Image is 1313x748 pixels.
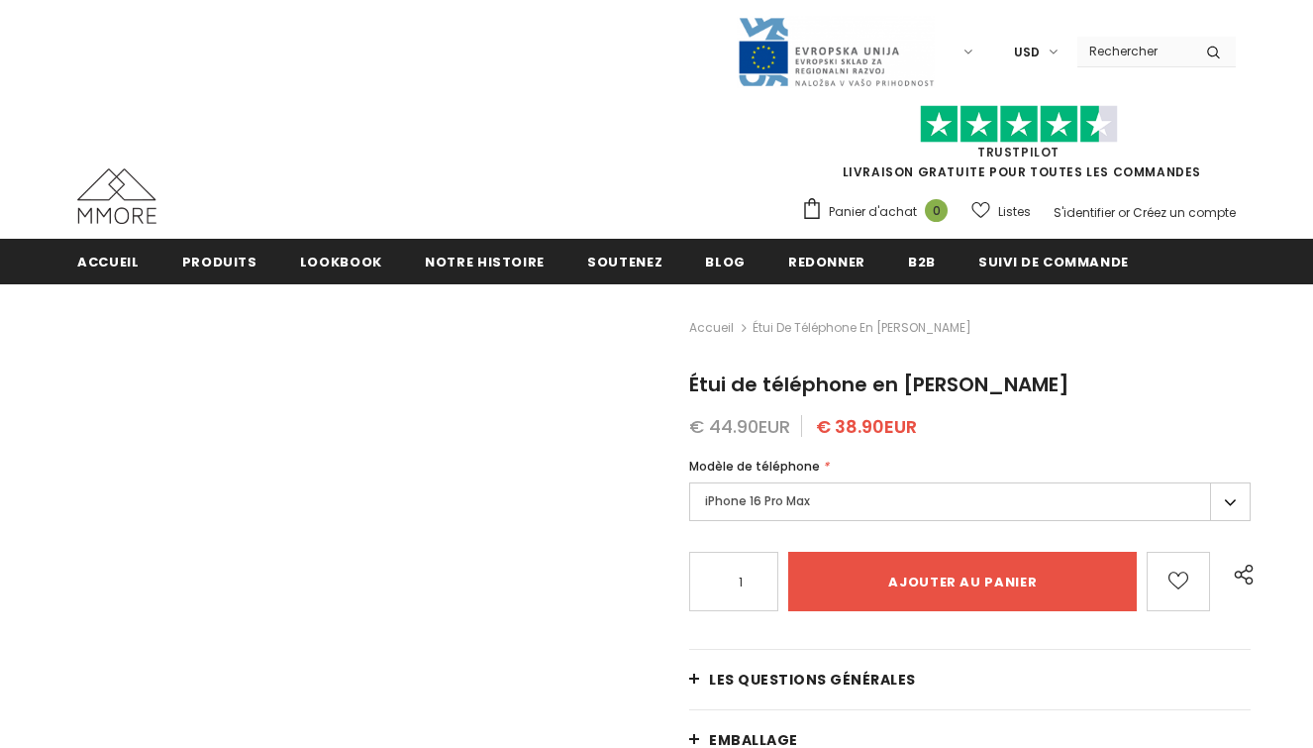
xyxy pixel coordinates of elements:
[425,239,545,283] a: Notre histoire
[753,316,971,340] span: Étui de téléphone en [PERSON_NAME]
[689,482,1251,521] label: iPhone 16 Pro Max
[300,239,382,283] a: Lookbook
[829,202,917,222] span: Panier d'achat
[925,199,948,222] span: 0
[587,253,662,271] span: soutenez
[705,253,746,271] span: Blog
[971,194,1031,229] a: Listes
[587,239,662,283] a: soutenez
[920,105,1118,144] img: Faites confiance aux étoiles pilotes
[182,253,257,271] span: Produits
[77,168,156,224] img: Cas MMORE
[425,253,545,271] span: Notre histoire
[689,316,734,340] a: Accueil
[689,371,1069,398] span: Étui de téléphone en [PERSON_NAME]
[1054,204,1115,221] a: S'identifier
[816,414,917,439] span: € 38.90EUR
[908,253,936,271] span: B2B
[908,239,936,283] a: B2B
[978,239,1129,283] a: Suivi de commande
[689,650,1251,709] a: Les questions générales
[998,202,1031,222] span: Listes
[1014,43,1040,62] span: USD
[801,114,1236,180] span: LIVRAISON GRATUITE POUR TOUTES LES COMMANDES
[737,43,935,59] a: Javni Razpis
[788,253,865,271] span: Redonner
[737,16,935,88] img: Javni Razpis
[77,239,140,283] a: Accueil
[182,239,257,283] a: Produits
[709,670,916,690] span: Les questions générales
[77,253,140,271] span: Accueil
[689,458,820,475] span: Modèle de téléphone
[1118,204,1130,221] span: or
[788,239,865,283] a: Redonner
[1077,37,1191,65] input: Search Site
[689,414,790,439] span: € 44.90EUR
[705,239,746,283] a: Blog
[978,253,1129,271] span: Suivi de commande
[300,253,382,271] span: Lookbook
[801,197,958,227] a: Panier d'achat 0
[977,144,1060,160] a: TrustPilot
[1133,204,1236,221] a: Créez un compte
[788,552,1137,611] input: Ajouter au panier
